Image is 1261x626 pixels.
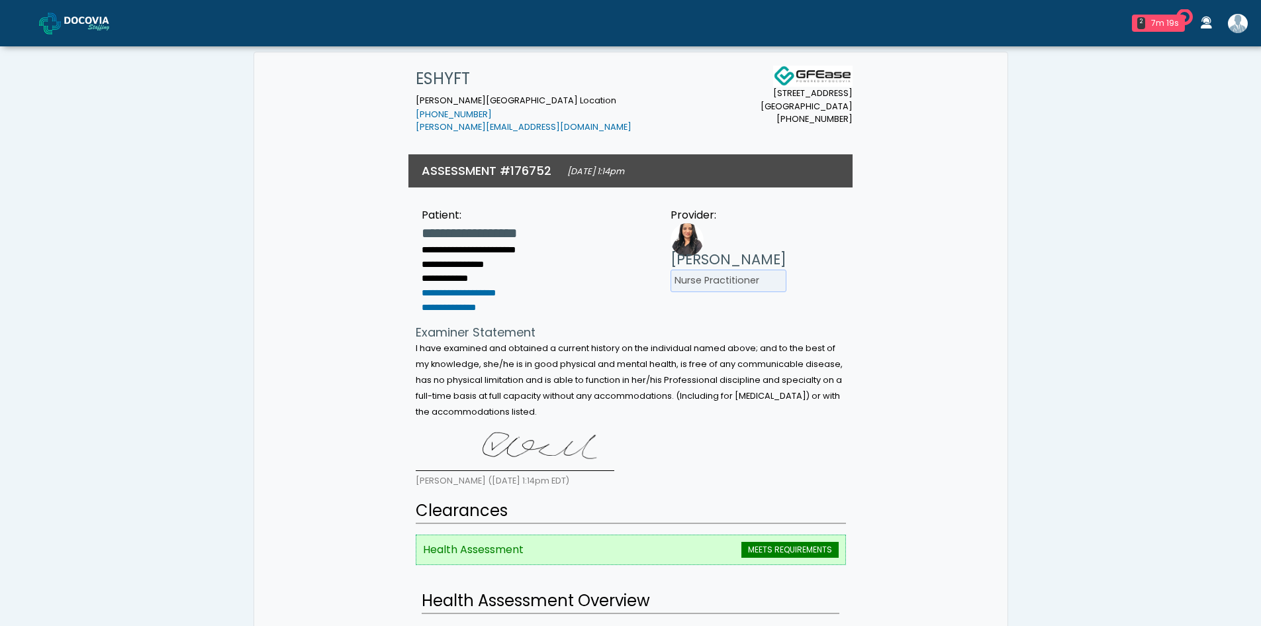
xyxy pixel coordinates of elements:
[1228,14,1248,33] img: Shakerra Crippen
[416,475,569,486] small: [PERSON_NAME] ([DATE] 1:14pm EDT)
[422,162,551,179] h3: ASSESSMENT #176752
[761,87,853,125] small: [STREET_ADDRESS] [GEOGRAPHIC_DATA] [PHONE_NUMBER]
[416,121,631,132] a: [PERSON_NAME][EMAIL_ADDRESS][DOMAIN_NAME]
[64,17,130,30] img: Docovia
[39,1,130,44] a: Docovia
[1150,17,1180,29] div: 7m 19s
[741,542,839,558] span: MEETS REQUIREMENTS
[567,166,624,177] small: [DATE] 1:14pm
[416,95,631,133] small: [PERSON_NAME][GEOGRAPHIC_DATA] Location
[416,342,843,417] small: I have examined and obtained a current history on the individual named above; and to the best of ...
[671,223,704,256] img: Provider image
[416,425,614,471] img: eAAAAAElFTkSuQmCC
[671,270,786,292] li: Nurse Practitioner
[671,207,786,223] div: Provider:
[416,499,846,524] h2: Clearances
[39,13,61,34] img: Docovia
[416,66,631,92] h1: ESHYFT
[416,109,492,120] a: [PHONE_NUMBER]
[773,66,853,87] img: Docovia Staffing Logo
[416,535,846,565] li: Health Assessment
[671,250,786,270] h3: [PERSON_NAME]
[1124,9,1193,37] a: 2 7m 19s
[422,207,517,223] div: Patient:
[422,589,839,614] h2: Health Assessment Overview
[416,325,846,340] h4: Examiner Statement
[1137,17,1145,29] div: 2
